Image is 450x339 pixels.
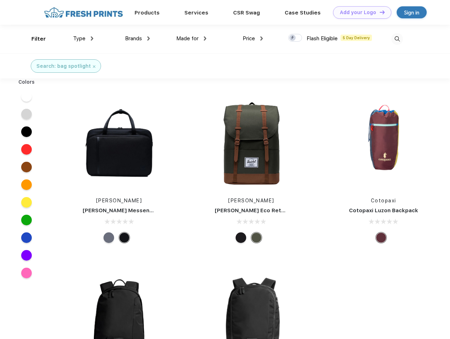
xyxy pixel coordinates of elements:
a: [PERSON_NAME] Messenger [83,207,159,214]
a: Cotopaxi Luzon Backpack [349,207,418,214]
a: [PERSON_NAME] Eco Retreat 15" Computer Backpack [215,207,359,214]
img: func=resize&h=266 [337,96,431,190]
div: Add your Logo [340,10,376,16]
a: [PERSON_NAME] [96,198,142,203]
a: [PERSON_NAME] [228,198,274,203]
img: dropdown.png [204,36,206,41]
span: Brands [125,35,142,42]
img: fo%20logo%202.webp [42,6,125,19]
img: dropdown.png [260,36,263,41]
div: Search: bag spotlight [36,63,91,70]
div: Forest [251,232,262,243]
span: Made for [176,35,199,42]
img: desktop_search.svg [391,33,403,45]
span: 5 Day Delivery [341,35,372,41]
div: Black [236,232,246,243]
a: Cotopaxi [371,198,396,203]
div: Colors [13,78,40,86]
a: Sign in [397,6,427,18]
span: Flash Eligible [307,35,338,42]
div: Sign in [404,8,419,17]
img: DT [380,10,385,14]
img: filter_cancel.svg [93,65,95,68]
img: dropdown.png [147,36,150,41]
span: Type [73,35,85,42]
div: Black [119,232,130,243]
img: func=resize&h=266 [72,96,166,190]
a: Products [135,10,160,16]
div: Raven Crosshatch [103,232,114,243]
div: Filter [31,35,46,43]
img: func=resize&h=266 [204,96,298,190]
div: Surprise [376,232,386,243]
span: Price [243,35,255,42]
img: dropdown.png [91,36,93,41]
